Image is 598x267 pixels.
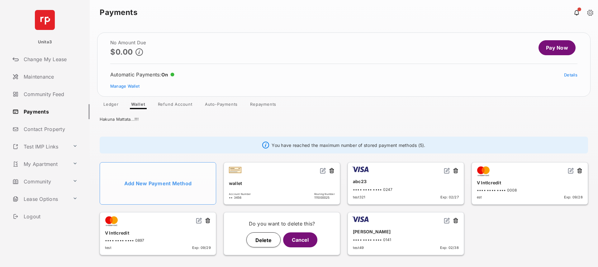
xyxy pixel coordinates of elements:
[353,237,459,242] div: •••• •••• •••• 0141
[126,102,150,109] a: Wallet
[444,217,450,224] img: svg+xml;base64,PHN2ZyB2aWV3Qm94PSIwIDAgMjQgMjQiIHdpZHRoPSIxNiIgaGVpZ2h0PSIxNiIgZmlsbD0ibm9uZSIgeG...
[10,122,90,137] a: Contact Property
[192,245,211,250] span: Exp: 09/29
[100,9,137,16] strong: Payments
[564,195,583,199] span: Exp: 09/28
[314,196,335,199] span: 111000025
[246,232,281,247] button: Delete
[10,192,70,206] a: Lease Options
[353,187,459,192] div: •••• •••• •••• 0247
[440,195,459,199] span: Exp: 02/27
[477,177,583,188] div: V Intlcredit
[105,238,211,243] div: •••• •••• •••• 0897
[10,209,90,224] a: Logout
[353,176,459,187] div: abc23
[161,72,168,78] span: On
[229,178,335,188] div: wallet
[444,167,450,174] img: svg+xml;base64,PHN2ZyB2aWV3Qm94PSIwIDAgMjQgMjQiIHdpZHRoPSIxNiIgaGVpZ2h0PSIxNiIgZmlsbD0ibm9uZSIgeG...
[229,196,251,199] span: •• 3456
[200,102,243,109] a: Auto-Payments
[105,245,112,250] span: test
[110,40,146,45] h2: No Amount Due
[10,139,70,154] a: Test IMP Links
[90,109,598,127] div: Hakuna Mattata...!!!
[320,167,326,174] img: svg+xml;base64,PHN2ZyB2aWV3Qm94PSIwIDAgMjQgMjQiIHdpZHRoPSIxNiIgaGVpZ2h0PSIxNiIgZmlsbD0ibm9uZSIgeG...
[477,188,583,192] div: •••• •••• •••• 0008
[229,220,335,227] p: Do you want to delete this?
[10,174,70,189] a: Community
[10,69,90,84] a: Maintenance
[100,137,588,153] div: You have reached the maximum number of stored payment methods (5).
[35,10,55,30] img: svg+xml;base64,PHN2ZyB4bWxucz0iaHR0cDovL3d3dy53My5vcmcvMjAwMC9zdmciIHdpZHRoPSI2NCIgaGVpZ2h0PSI2NC...
[353,245,364,250] span: test49
[314,192,335,196] span: Routing Number
[38,39,52,45] p: Unita3
[10,157,70,172] a: My Apartment
[98,102,124,109] a: Ledger
[10,104,90,119] a: Payments
[110,71,174,78] div: Automatic Payments :
[283,232,317,247] button: Cancel
[196,217,202,224] img: svg+xml;base64,PHN2ZyB2aWV3Qm94PSIwIDAgMjQgMjQiIHdpZHRoPSIxNiIgaGVpZ2h0PSIxNiIgZmlsbD0ibm9uZSIgeG...
[229,192,251,196] span: Account Number
[10,52,90,67] a: Change My Lease
[440,245,459,250] span: Exp: 02/38
[10,87,90,102] a: Community Feed
[105,228,211,238] div: V Intlcredit
[110,48,133,56] p: $0.00
[353,195,365,199] span: test321
[568,167,574,174] img: svg+xml;base64,PHN2ZyB2aWV3Qm94PSIwIDAgMjQgMjQiIHdpZHRoPSIxNiIgaGVpZ2h0PSIxNiIgZmlsbD0ibm9uZSIgeG...
[110,84,140,89] a: Manage Wallet
[564,72,577,77] a: Details
[477,195,482,199] span: est
[153,102,197,109] a: Refund Account
[245,102,281,109] a: Repayments
[353,226,459,237] div: [PERSON_NAME]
